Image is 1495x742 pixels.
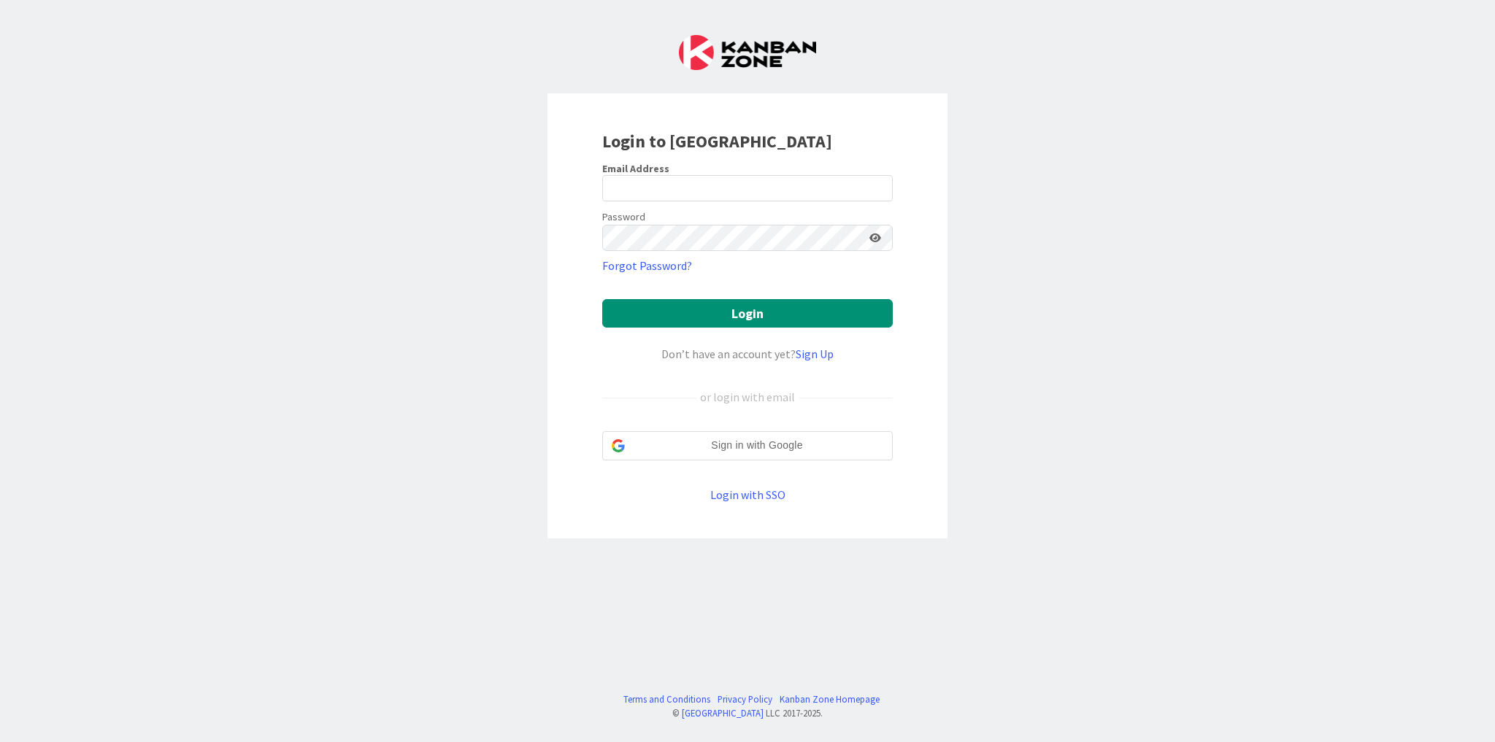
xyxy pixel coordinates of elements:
[780,692,880,706] a: Kanban Zone Homepage
[602,130,832,152] b: Login to [GEOGRAPHIC_DATA]
[718,692,772,706] a: Privacy Policy
[796,347,834,361] a: Sign Up
[710,487,785,502] a: Login with SSO
[602,345,893,363] div: Don’t have an account yet?
[616,706,880,720] div: © LLC 2017- 2025 .
[631,438,883,453] span: Sign in with Google
[602,257,692,274] a: Forgot Password?
[602,209,645,225] label: Password
[696,388,799,406] div: or login with email
[623,692,710,706] a: Terms and Conditions
[682,707,764,719] a: [GEOGRAPHIC_DATA]
[602,162,669,175] label: Email Address
[602,431,893,460] div: Sign in with Google
[602,299,893,328] button: Login
[679,35,816,70] img: Kanban Zone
